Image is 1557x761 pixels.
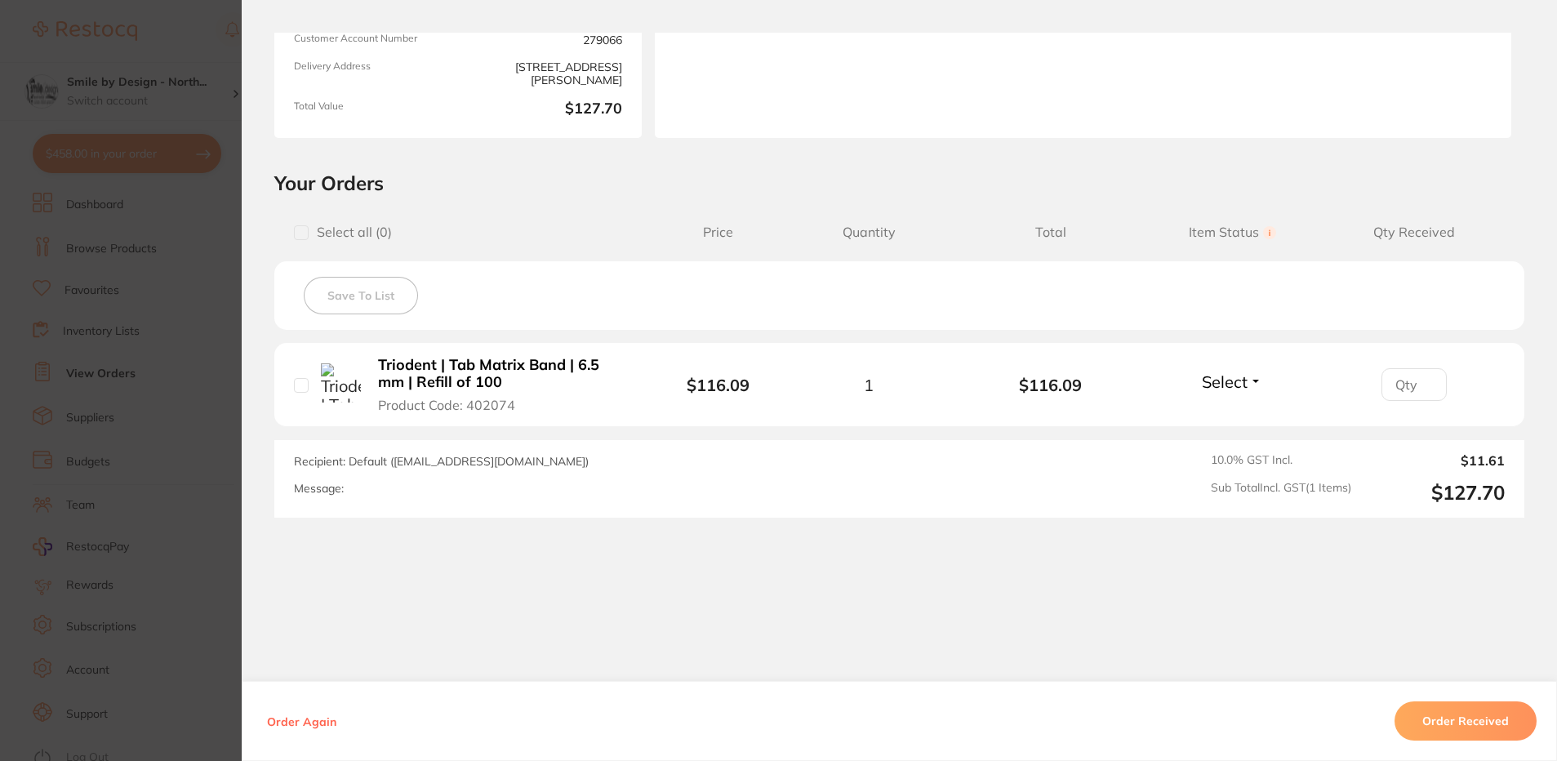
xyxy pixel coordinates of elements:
b: $116.09 [960,376,1141,394]
button: Select [1197,372,1267,392]
span: Quantity [778,225,959,240]
span: Total [960,225,1141,240]
span: Delivery Address [294,60,452,87]
input: Qty [1381,368,1447,401]
label: Message: [294,482,344,496]
span: Select [1202,372,1248,392]
span: Item Status [1141,225,1323,240]
b: Triodent | Tab Matrix Band | 6.5 mm | Refill of 100 [378,357,628,390]
span: 279066 [465,33,622,47]
button: Order Received [1395,701,1537,741]
span: Product Code: 402074 [378,398,515,412]
button: Save To List [304,277,418,314]
span: Price [657,225,778,240]
span: Select all ( 0 ) [309,225,392,240]
button: Order Again [262,714,341,728]
span: Qty Received [1323,225,1505,240]
span: [STREET_ADDRESS][PERSON_NAME] [465,60,622,87]
span: Recipient: Default ( [EMAIL_ADDRESS][DOMAIN_NAME] ) [294,454,589,469]
span: Sub Total Incl. GST ( 1 Items) [1211,481,1351,505]
span: 10.0 % GST Incl. [1211,453,1351,468]
span: Total Value [294,100,452,118]
output: $127.70 [1364,481,1505,505]
img: Triodent | Tab Matrix Band | 6.5 mm | Refill of 100 [321,363,361,403]
h2: Your Orders [274,171,1524,195]
span: Customer Account Number [294,33,452,47]
b: $116.09 [687,375,750,395]
button: Triodent | Tab Matrix Band | 6.5 mm | Refill of 100 Product Code: 402074 [373,356,633,413]
output: $11.61 [1364,453,1505,468]
span: 1 [864,376,874,394]
b: $127.70 [465,100,622,118]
